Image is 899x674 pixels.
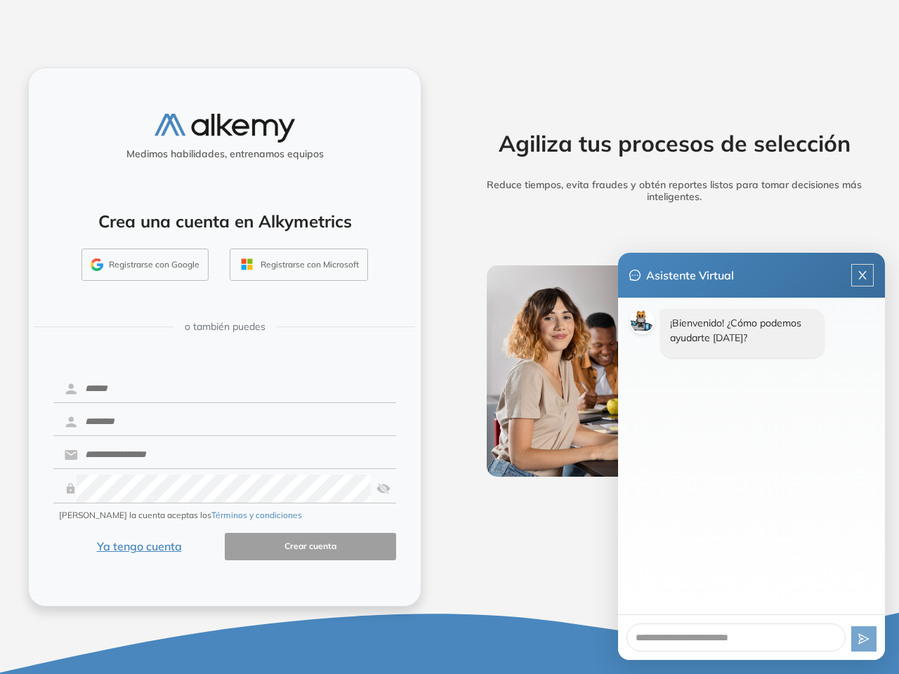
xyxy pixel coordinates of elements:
[230,249,368,281] button: Registrarse con Microsoft
[34,148,415,160] h5: Medimos habilidades, entrenamos equipos
[629,309,655,334] img: Alky Avatar
[376,475,391,503] img: asd
[91,258,103,271] img: GMAIL_ICON
[81,249,209,281] button: Registrarse con Google
[852,270,873,281] span: close
[851,626,877,652] button: send
[466,130,883,157] h2: Agiliza tus procesos de selección
[225,533,396,560] button: Crear cuenta
[155,114,295,143] img: logo-alkemy
[670,317,801,344] span: ¡Bienvenido! ¿Cómo podemos ayudarte [DATE]?
[53,533,225,560] button: Ya tengo cuenta
[239,256,255,272] img: OUTLOOK_ICON
[646,267,734,284] span: Asistente Virtual
[211,509,302,522] button: Términos y condiciones
[47,211,402,232] h4: Crea una cuenta en Alkymetrics
[487,265,862,477] img: img-more-info
[466,179,883,203] h5: Reduce tiempos, evita fraudes y obtén reportes listos para tomar decisiones más inteligentes.
[629,270,641,281] span: message
[851,264,874,286] button: close
[185,319,265,334] span: o también puedes
[59,509,302,522] span: [PERSON_NAME] la cuenta aceptas los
